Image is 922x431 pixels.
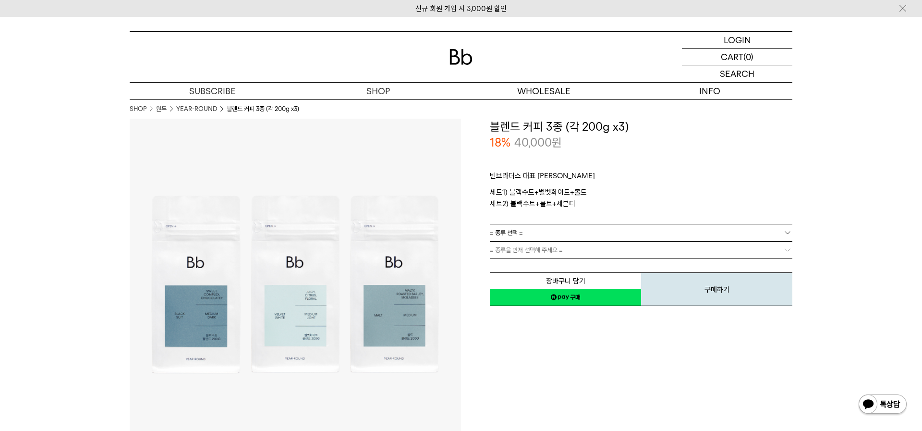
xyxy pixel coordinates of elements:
p: CART [721,49,743,65]
span: = 종류을 먼저 선택해 주세요 = [490,242,563,259]
a: CART (0) [682,49,792,65]
a: YEAR-ROUND [176,104,217,114]
p: INFO [627,83,792,99]
a: SHOP [295,83,461,99]
img: 로고 [449,49,473,65]
img: 카카오톡 채널 1:1 채팅 버튼 [858,394,908,417]
p: 빈브라더스 대표 [PERSON_NAME] [490,170,792,186]
h3: 블렌드 커피 3종 (각 200g x3) [490,119,792,135]
li: 블렌드 커피 3종 (각 200g x3) [227,104,299,114]
p: 40,000 [514,135,562,151]
a: LOGIN [682,32,792,49]
a: 원두 [156,104,167,114]
p: (0) [743,49,753,65]
a: SHOP [130,104,146,114]
p: WHOLESALE [461,83,627,99]
p: LOGIN [724,32,751,48]
p: SEARCH [720,65,754,82]
a: 새창 [490,289,641,306]
button: 구매하기 [641,272,792,306]
p: 세트1) 블랙수트+벨벳화이트+몰트 세트2) 블랙수트+몰트+세븐티 [490,186,792,209]
span: 원 [552,135,562,149]
button: 장바구니 담기 [490,272,641,289]
span: = 종류 선택 = [490,224,523,241]
a: 신규 회원 가입 시 3,000원 할인 [415,4,507,13]
a: SUBSCRIBE [130,83,295,99]
p: 18% [490,135,510,151]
